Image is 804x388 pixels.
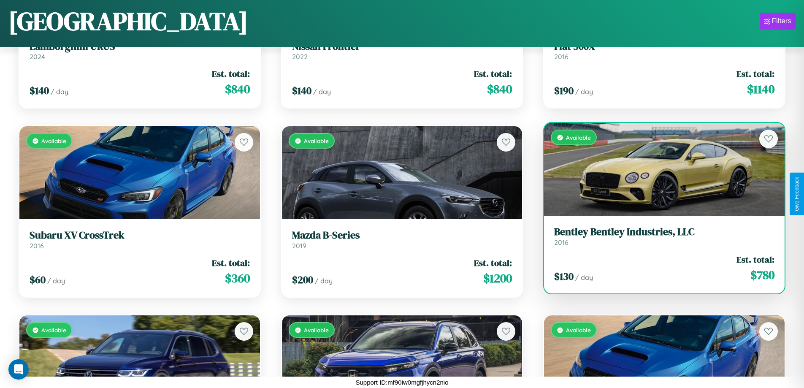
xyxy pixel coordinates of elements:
[292,229,512,250] a: Mazda B-Series2019
[30,273,46,287] span: $ 60
[554,84,574,98] span: $ 190
[566,326,591,334] span: Available
[292,273,313,287] span: $ 200
[41,137,66,144] span: Available
[304,137,329,144] span: Available
[747,81,774,98] span: $ 1140
[554,41,774,61] a: Fiat 500X2016
[292,229,512,241] h3: Mazda B-Series
[554,269,574,283] span: $ 130
[30,52,45,61] span: 2024
[225,270,250,287] span: $ 360
[575,273,593,282] span: / day
[575,87,593,96] span: / day
[554,238,568,247] span: 2016
[41,326,66,334] span: Available
[51,87,68,96] span: / day
[212,68,250,80] span: Est. total:
[212,257,250,269] span: Est. total:
[566,134,591,141] span: Available
[304,326,329,334] span: Available
[483,270,512,287] span: $ 1200
[750,266,774,283] span: $ 780
[292,52,308,61] span: 2022
[225,81,250,98] span: $ 840
[8,359,29,380] div: Open Intercom Messenger
[355,377,448,388] p: Support ID: mf90iw0mgfjhycn2nio
[30,41,250,61] a: Lamborghini URUS2024
[554,52,568,61] span: 2016
[292,41,512,61] a: Nissan Frontier2022
[760,13,796,30] button: Filters
[474,68,512,80] span: Est. total:
[30,229,250,250] a: Subaru XV CrossTrek2016
[772,17,791,25] div: Filters
[554,226,774,238] h3: Bentley Bentley Industries, LLC
[30,229,250,241] h3: Subaru XV CrossTrek
[8,4,248,38] h1: [GEOGRAPHIC_DATA]
[315,277,333,285] span: / day
[736,253,774,266] span: Est. total:
[474,257,512,269] span: Est. total:
[736,68,774,80] span: Est. total:
[30,241,44,250] span: 2016
[487,81,512,98] span: $ 840
[313,87,331,96] span: / day
[30,84,49,98] span: $ 140
[794,177,800,211] div: Give Feedback
[292,241,306,250] span: 2019
[47,277,65,285] span: / day
[292,84,311,98] span: $ 140
[554,226,774,247] a: Bentley Bentley Industries, LLC2016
